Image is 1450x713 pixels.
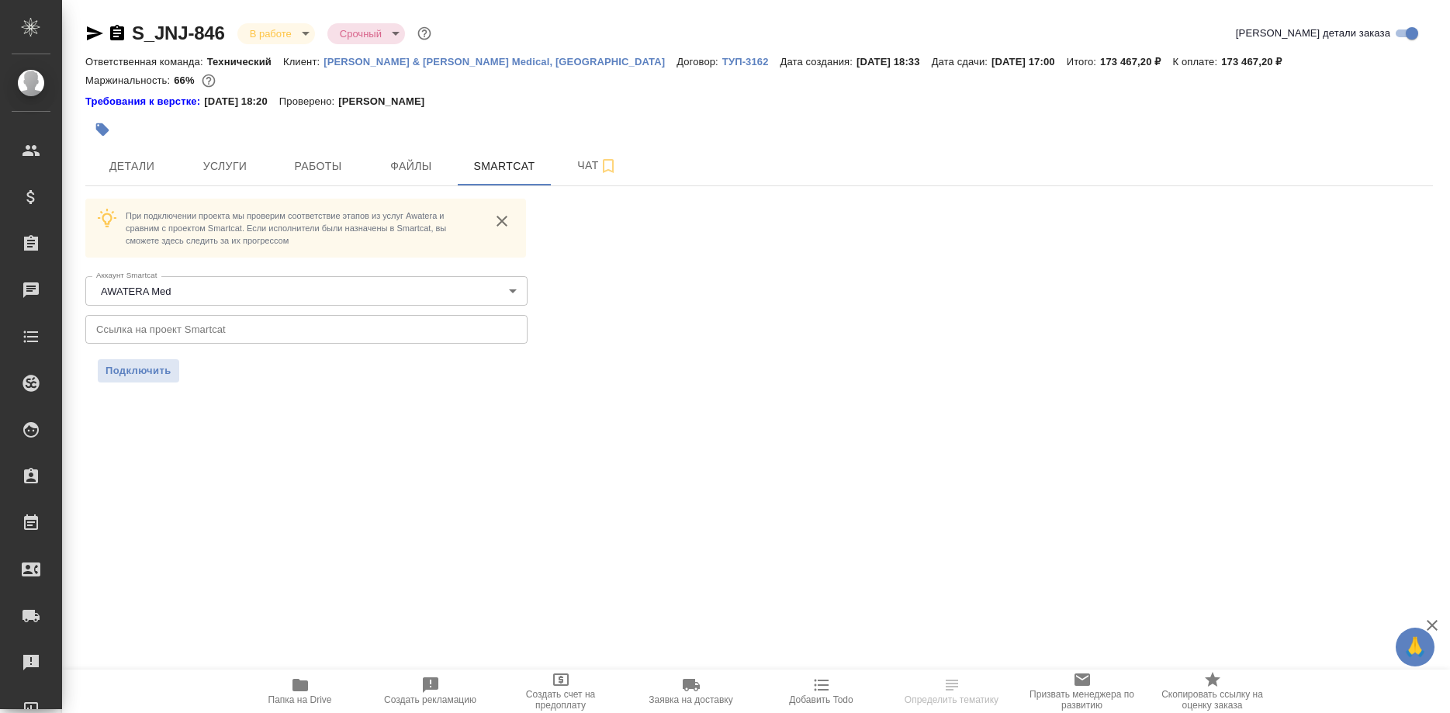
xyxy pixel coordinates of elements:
[85,56,207,67] p: Ответственная команда:
[281,157,355,176] span: Работы
[1172,56,1221,67] p: К оплате:
[85,24,104,43] button: Скопировать ссылку для ЯМессенджера
[85,276,528,306] div: AWATERA Med
[126,209,478,247] p: При подключении проекта мы проверим соответствие этапов из услуг Awatera и сравним с проектом Sma...
[204,94,279,109] p: [DATE] 18:20
[85,74,174,86] p: Маржинальность:
[279,94,339,109] p: Проверено:
[245,27,296,40] button: В работе
[132,22,225,43] a: S_JNJ-846
[199,71,219,91] button: 48495.00 RUB;
[1396,628,1434,666] button: 🙏
[1100,56,1172,67] p: 173 467,20 ₽
[335,27,386,40] button: Срочный
[324,54,677,67] a: [PERSON_NAME] & [PERSON_NAME] Medical, [GEOGRAPHIC_DATA]
[374,157,448,176] span: Файлы
[1067,56,1100,67] p: Итого:
[237,23,315,44] div: В работе
[85,112,119,147] button: Добавить тэг
[560,156,635,175] span: Чат
[85,94,204,109] div: Нажми, чтобы открыть папку с инструкцией
[95,157,169,176] span: Детали
[467,157,542,176] span: Smartcat
[188,157,262,176] span: Услуги
[207,56,283,67] p: Технический
[677,56,722,67] p: Договор:
[490,209,514,233] button: close
[174,74,198,86] p: 66%
[932,56,991,67] p: Дата сдачи:
[722,54,780,67] a: ТУП-3162
[85,94,204,109] a: Требования к верстке:
[991,56,1067,67] p: [DATE] 17:00
[599,157,618,175] svg: Подписаться
[283,56,324,67] p: Клиент:
[338,94,436,109] p: [PERSON_NAME]
[1236,26,1390,41] span: [PERSON_NAME] детали заказа
[857,56,932,67] p: [DATE] 18:33
[106,363,171,379] span: Подключить
[414,23,434,43] button: Доп статусы указывают на важность/срочность заказа
[780,56,857,67] p: Дата создания:
[722,56,780,67] p: ТУП-3162
[96,285,176,298] button: AWATERA Med
[327,23,405,44] div: В работе
[1402,631,1428,663] span: 🙏
[324,56,677,67] p: [PERSON_NAME] & [PERSON_NAME] Medical, [GEOGRAPHIC_DATA]
[108,24,126,43] button: Скопировать ссылку
[98,359,179,382] button: Подключить
[1221,56,1293,67] p: 173 467,20 ₽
